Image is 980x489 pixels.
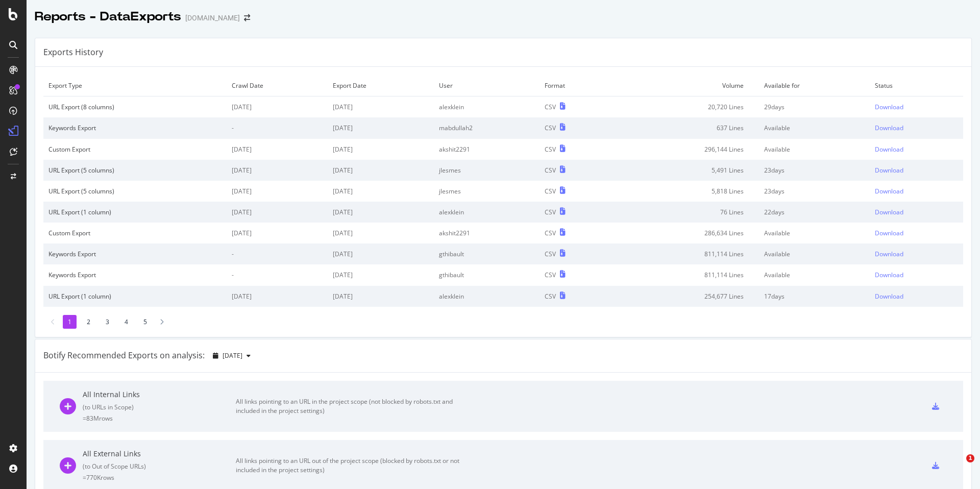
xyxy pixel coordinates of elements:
[545,271,556,279] div: CSV
[875,271,958,279] a: Download
[545,229,556,237] div: CSV
[875,250,903,258] div: Download
[328,160,433,181] td: [DATE]
[615,286,758,307] td: 254,677 Lines
[328,75,433,96] td: Export Date
[63,315,77,329] li: 1
[434,96,540,118] td: alexklein
[244,14,250,21] div: arrow-right-arrow-left
[759,181,870,202] td: 23 days
[875,187,958,195] a: Download
[227,117,328,138] td: -
[328,286,433,307] td: [DATE]
[138,315,152,329] li: 5
[434,181,540,202] td: jlesmes
[434,286,540,307] td: alexklein
[185,13,240,23] div: [DOMAIN_NAME]
[875,166,958,175] a: Download
[35,8,181,26] div: Reports - DataExports
[223,351,242,360] span: 2025 Aug. 16th
[236,456,465,475] div: All links pointing to an URL out of the project scope (blocked by robots.txt or not included in t...
[875,271,903,279] div: Download
[875,292,903,301] div: Download
[764,250,865,258] div: Available
[545,103,556,111] div: CSV
[615,181,758,202] td: 5,818 Lines
[48,208,222,216] div: URL Export (1 column)
[434,264,540,285] td: gthibault
[43,46,103,58] div: Exports History
[875,229,958,237] a: Download
[875,208,958,216] a: Download
[759,286,870,307] td: 17 days
[83,389,236,400] div: All Internal Links
[434,117,540,138] td: mabdullah2
[227,243,328,264] td: -
[545,145,556,154] div: CSV
[119,315,133,329] li: 4
[83,462,236,471] div: ( to Out of Scope URLs )
[83,403,236,411] div: ( to URLs in Scope )
[875,229,903,237] div: Download
[48,292,222,301] div: URL Export (1 column)
[875,103,903,111] div: Download
[48,229,222,237] div: Custom Export
[82,315,95,329] li: 2
[227,223,328,243] td: [DATE]
[545,124,556,132] div: CSV
[932,462,939,469] div: csv-export
[434,243,540,264] td: gthibault
[615,202,758,223] td: 76 Lines
[209,348,255,364] button: [DATE]
[227,264,328,285] td: -
[875,145,958,154] a: Download
[434,75,540,96] td: User
[875,166,903,175] div: Download
[764,271,865,279] div: Available
[43,350,205,361] div: Botify Recommended Exports on analysis:
[545,187,556,195] div: CSV
[875,145,903,154] div: Download
[545,166,556,175] div: CSV
[83,449,236,459] div: All External Links
[83,473,236,482] div: = 770K rows
[328,181,433,202] td: [DATE]
[48,187,222,195] div: URL Export (5 columns)
[48,103,222,111] div: URL Export (8 columns)
[615,96,758,118] td: 20,720 Lines
[328,139,433,160] td: [DATE]
[328,202,433,223] td: [DATE]
[870,75,963,96] td: Status
[545,250,556,258] div: CSV
[764,145,865,154] div: Available
[227,96,328,118] td: [DATE]
[227,181,328,202] td: [DATE]
[932,403,939,410] div: csv-export
[759,96,870,118] td: 29 days
[764,124,865,132] div: Available
[615,139,758,160] td: 296,144 Lines
[615,223,758,243] td: 286,634 Lines
[328,96,433,118] td: [DATE]
[83,414,236,423] div: = 83M rows
[764,229,865,237] div: Available
[545,292,556,301] div: CSV
[875,250,958,258] a: Download
[328,223,433,243] td: [DATE]
[227,139,328,160] td: [DATE]
[540,75,615,96] td: Format
[875,124,903,132] div: Download
[875,292,958,301] a: Download
[615,243,758,264] td: 811,114 Lines
[43,75,227,96] td: Export Type
[759,160,870,181] td: 23 days
[227,286,328,307] td: [DATE]
[48,145,222,154] div: Custom Export
[227,75,328,96] td: Crawl Date
[434,223,540,243] td: akshit2291
[328,264,433,285] td: [DATE]
[615,264,758,285] td: 811,114 Lines
[48,250,222,258] div: Keywords Export
[966,454,974,462] span: 1
[236,397,465,415] div: All links pointing to an URL in the project scope (not blocked by robots.txt and included in the ...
